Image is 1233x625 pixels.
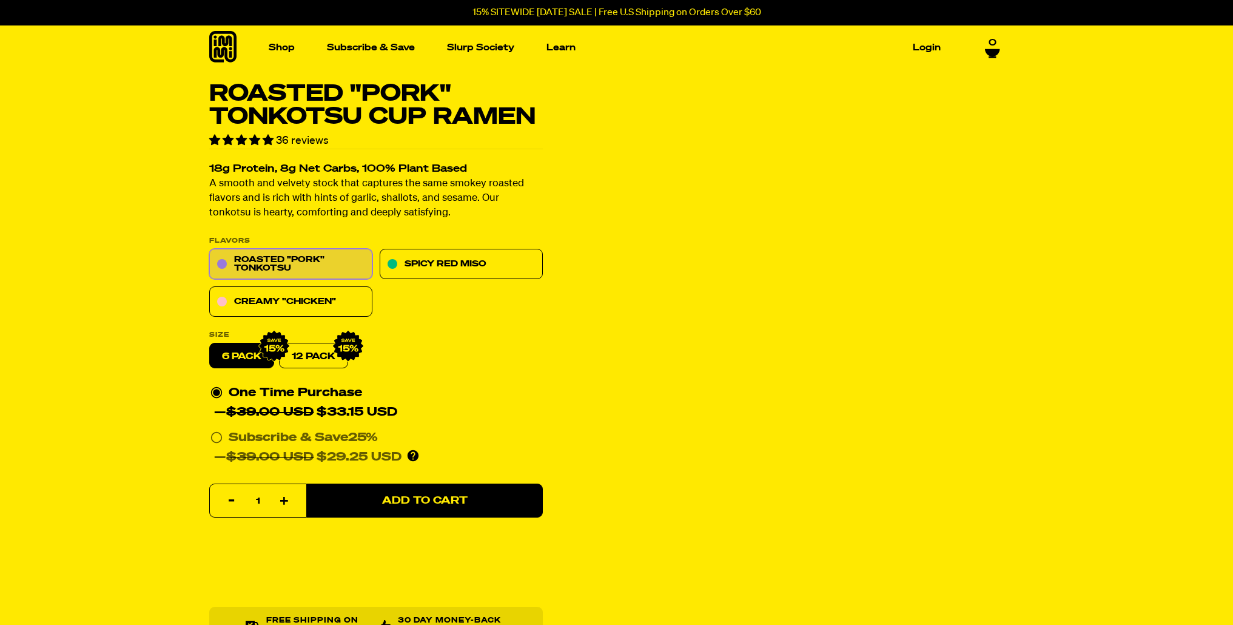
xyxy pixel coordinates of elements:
[209,287,372,317] a: Creamy "Chicken"
[229,428,378,448] div: Subscribe & Save
[209,177,543,221] p: A smooth and velvety stock that captures the same smokey roasted flavors and is rich with hints o...
[209,135,276,146] span: 4.75 stars
[985,38,1000,58] a: 0
[381,496,467,506] span: Add to Cart
[276,135,329,146] span: 36 reviews
[908,38,946,57] a: Login
[380,249,543,280] a: Spicy Red Miso
[306,484,543,518] button: Add to Cart
[264,25,946,70] nav: Main navigation
[258,331,290,362] img: IMG_9632.png
[472,7,761,18] p: 15% SITEWIDE [DATE] SALE | Free U.S Shipping on Orders Over $60
[214,448,401,467] div: — $29.25 USD
[209,343,274,369] label: 6 pack
[217,485,299,519] input: quantity
[209,83,543,129] h1: Roasted "Pork" Tonkotsu Cup Ramen
[442,38,519,57] a: Slurp Society
[209,164,543,175] h2: 18g Protein, 8g Net Carbs, 100% Plant Based
[209,332,543,339] label: Size
[210,383,542,422] div: One Time Purchase
[322,38,420,57] a: Subscribe & Save
[226,451,314,464] del: $39.00 USD
[348,432,378,444] span: 25%
[226,407,314,419] del: $39.00 USD
[209,249,372,280] a: Roasted "Pork" Tonkotsu
[279,343,348,369] a: 12 Pack
[209,238,543,245] p: Flavors
[332,331,364,362] img: IMG_9632.png
[264,38,300,57] a: Shop
[214,403,397,422] div: — $33.15 USD
[989,38,996,49] span: 0
[542,38,580,57] a: Learn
